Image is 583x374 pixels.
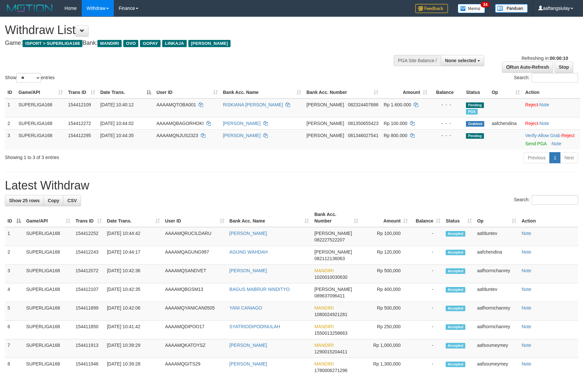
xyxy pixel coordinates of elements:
[156,102,196,107] span: AAAAMQTOBA001
[466,133,484,139] span: Pending
[306,121,344,126] span: [PERSON_NAME]
[5,3,55,13] img: MOTION_logo.png
[525,133,537,138] a: Verify
[163,227,227,246] td: AAAAMQRUCILDARU
[314,287,352,292] span: [PERSON_NAME]
[314,275,347,280] span: Copy 1020010030630 to clipboard
[525,102,538,107] a: Reject
[410,227,443,246] td: -
[474,246,519,265] td: aafchendina
[522,324,531,329] a: Note
[410,246,443,265] td: -
[227,208,312,227] th: Bank Acc. Name: activate to sort column ascending
[394,55,441,66] div: PGA Site Balance /
[230,231,267,236] a: [PERSON_NAME]
[523,86,580,98] th: Action
[230,249,268,255] a: AGUNG WAHDAH
[361,302,410,321] td: Rp 500,000
[67,198,77,203] span: CSV
[532,195,578,205] input: Search:
[446,343,465,348] span: Accepted
[223,133,261,138] a: [PERSON_NAME]
[410,283,443,302] td: -
[104,339,163,358] td: [DATE] 10:39:29
[312,208,361,227] th: Bank Acc. Number: activate to sort column ascending
[361,227,410,246] td: Rp 100,000
[5,151,238,161] div: Showing 1 to 3 of 3 entries
[104,302,163,321] td: [DATE] 10:42:06
[314,237,345,242] span: Copy 082227522207 to clipboard
[5,86,16,98] th: ID
[304,86,381,98] th: Bank Acc. Number: activate to sort column ascending
[24,283,73,302] td: SUPERLIGA168
[16,73,41,83] select: Showentries
[446,362,465,367] span: Accepted
[514,195,578,205] label: Search:
[223,102,283,107] a: RISKIANA [PERSON_NAME]
[361,208,410,227] th: Amount: activate to sort column ascending
[16,86,66,98] th: Game/API: activate to sort column ascending
[443,208,474,227] th: Status: activate to sort column ascending
[410,208,443,227] th: Balance: activate to sort column ascending
[163,265,227,283] td: AAAAMQSANDVET
[5,246,24,265] td: 2
[540,121,549,126] a: Note
[522,231,531,236] a: Note
[73,283,104,302] td: 154412107
[104,227,163,246] td: [DATE] 10:44:42
[73,265,104,283] td: 154412072
[502,62,553,73] a: Run Auto-Refresh
[463,86,489,98] th: Status
[230,305,262,311] a: YANI CANIAGO
[220,86,304,98] th: Bank Acc. Name: activate to sort column ascending
[24,208,73,227] th: Game/API: activate to sort column ascending
[525,141,546,146] a: Send PGA
[522,361,531,366] a: Note
[514,73,578,83] label: Search:
[73,339,104,358] td: 154411913
[5,40,382,46] h4: Game: Bank:
[410,302,443,321] td: -
[163,208,227,227] th: User ID: activate to sort column ascending
[156,121,204,126] span: AAAAMQBAGORHOKI
[474,265,519,283] td: aafhormchanrey
[156,133,198,138] span: AAAAMQNJUS2323
[314,256,345,261] span: Copy 082112136063 to clipboard
[306,102,344,107] span: [PERSON_NAME]
[5,283,24,302] td: 4
[230,324,280,329] a: SYATRIODIPODINULAH
[466,121,484,127] span: Grabbed
[73,208,104,227] th: Trans ID: activate to sort column ascending
[163,339,227,358] td: AAAAMQKATOYSZ
[540,102,549,107] a: Note
[5,208,24,227] th: ID: activate to sort column descending
[230,343,267,348] a: [PERSON_NAME]
[314,249,352,255] span: [PERSON_NAME]
[5,98,16,117] td: 1
[68,133,91,138] span: 154412295
[5,302,24,321] td: 5
[73,246,104,265] td: 154412243
[104,246,163,265] td: [DATE] 10:44:17
[140,40,161,47] span: GOPAY
[348,121,378,126] span: Copy 081350655423 to clipboard
[163,246,227,265] td: AAAAMQAGUNG997
[538,133,560,138] a: Allow Grab
[555,62,573,73] a: Stop
[523,98,580,117] td: ·
[495,4,528,13] img: panduan.png
[5,179,578,192] h1: Latest Withdraw
[474,302,519,321] td: aafhormchanrey
[9,198,40,203] span: Show 25 rows
[104,208,163,227] th: Date Trans.: activate to sort column ascending
[522,305,531,311] a: Note
[230,268,267,273] a: [PERSON_NAME]
[466,102,484,108] span: Pending
[154,86,220,98] th: User ID: activate to sort column ascending
[433,101,461,108] div: - - -
[100,102,134,107] span: [DATE] 10:40:12
[223,121,261,126] a: [PERSON_NAME]
[123,40,138,47] span: OVO
[5,73,55,83] label: Show entries
[474,208,519,227] th: Op: activate to sort column ascending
